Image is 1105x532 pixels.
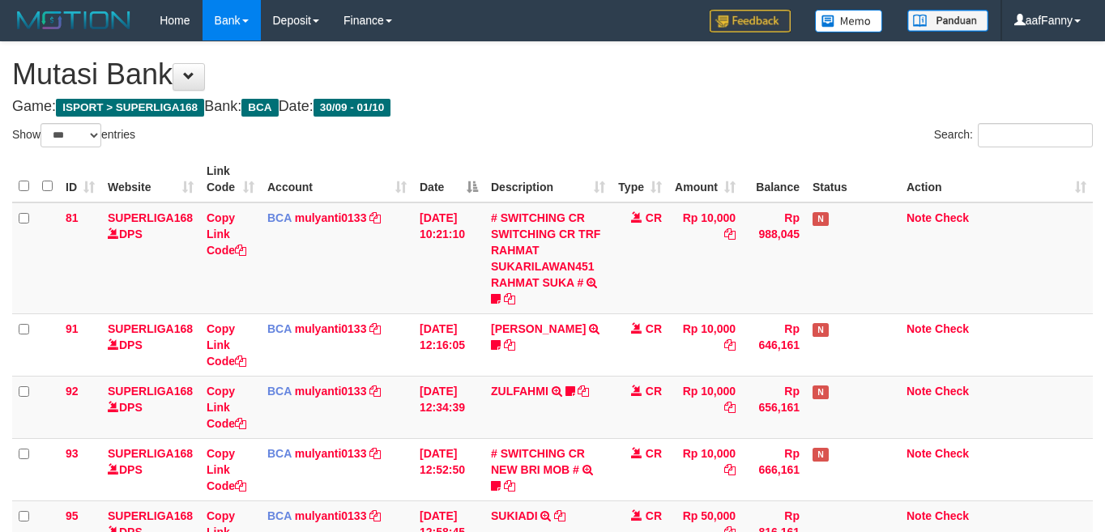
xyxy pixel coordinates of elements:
th: Account: activate to sort column ascending [261,156,413,202]
td: [DATE] 12:16:05 [413,313,484,376]
a: Copy mulyanti0133 to clipboard [369,447,381,460]
span: BCA [241,99,278,117]
select: Showentries [41,123,101,147]
span: 95 [66,509,79,522]
a: Copy RIYO RAHMAN to clipboard [504,338,515,351]
td: Rp 10,000 [668,438,742,500]
a: Copy Rp 10,000 to clipboard [724,338,736,351]
td: [DATE] 12:34:39 [413,376,484,438]
th: Website: activate to sort column ascending [101,156,200,202]
img: MOTION_logo.png [12,8,135,32]
a: Copy Link Code [207,322,246,368]
th: Amount: activate to sort column ascending [668,156,742,202]
input: Search: [978,123,1093,147]
a: Check [935,322,969,335]
span: Has Note [813,212,829,226]
a: Copy # SWITCHING CR NEW BRI MOB # to clipboard [504,479,515,492]
a: Note [907,509,932,522]
a: Copy # SWITCHING CR SWITCHING CR TRF RAHMAT SUKARILAWAN451 RAHMAT SUKA # to clipboard [504,292,515,305]
h4: Game: Bank: Date: [12,99,1093,115]
span: CR [646,447,662,460]
a: Check [935,509,969,522]
a: SUPERLIGA168 [108,509,193,522]
a: Copy Link Code [207,211,246,257]
th: Action: activate to sort column ascending [900,156,1093,202]
td: Rp 988,045 [742,202,806,314]
span: Has Note [813,323,829,337]
a: SUKIADI [491,509,538,522]
span: CR [646,211,662,224]
a: SUPERLIGA168 [108,211,193,224]
td: [DATE] 12:52:50 [413,438,484,500]
a: SUPERLIGA168 [108,322,193,335]
a: Note [907,211,932,224]
img: panduan.png [907,10,988,32]
span: BCA [267,322,292,335]
span: 30/09 - 01/10 [314,99,391,117]
img: Button%20Memo.svg [815,10,883,32]
a: mulyanti0133 [295,509,367,522]
a: Copy ZULFAHMI to clipboard [578,385,589,398]
a: SUPERLIGA168 [108,385,193,398]
label: Search: [934,123,1093,147]
a: Check [935,211,969,224]
a: Check [935,447,969,460]
a: Copy mulyanti0133 to clipboard [369,509,381,522]
a: # SWITCHING CR SWITCHING CR TRF RAHMAT SUKARILAWAN451 RAHMAT SUKA # [491,211,600,289]
span: Has Note [813,385,829,399]
img: Feedback.jpg [710,10,791,32]
a: Note [907,322,932,335]
a: mulyanti0133 [295,385,367,398]
span: Has Note [813,448,829,462]
th: Link Code: activate to sort column ascending [200,156,261,202]
a: Copy Link Code [207,385,246,430]
a: [PERSON_NAME] [491,322,586,335]
span: BCA [267,385,292,398]
td: Rp 666,161 [742,438,806,500]
a: Copy Rp 10,000 to clipboard [724,401,736,414]
a: Copy SUKIADI to clipboard [554,509,565,522]
td: [DATE] 10:21:10 [413,202,484,314]
th: ID: activate to sort column ascending [59,156,101,202]
span: BCA [267,509,292,522]
a: mulyanti0133 [295,322,367,335]
a: Copy mulyanti0133 to clipboard [369,211,381,224]
span: 91 [66,322,79,335]
th: Type: activate to sort column ascending [612,156,668,202]
h1: Mutasi Bank [12,58,1093,91]
td: Rp 10,000 [668,376,742,438]
a: ZULFAHMI [491,385,548,398]
span: CR [646,509,662,522]
td: DPS [101,438,200,500]
a: mulyanti0133 [295,211,367,224]
span: BCA [267,447,292,460]
span: BCA [267,211,292,224]
a: Note [907,385,932,398]
a: Note [907,447,932,460]
a: Copy Rp 10,000 to clipboard [724,228,736,240]
a: Copy mulyanti0133 to clipboard [369,385,381,398]
td: DPS [101,376,200,438]
span: 81 [66,211,79,224]
span: CR [646,385,662,398]
span: CR [646,322,662,335]
th: Date: activate to sort column descending [413,156,484,202]
th: Balance [742,156,806,202]
a: Copy Rp 10,000 to clipboard [724,463,736,476]
td: Rp 10,000 [668,202,742,314]
th: Status [806,156,900,202]
a: # SWITCHING CR NEW BRI MOB # [491,447,585,476]
td: Rp 10,000 [668,313,742,376]
span: ISPORT > SUPERLIGA168 [56,99,204,117]
span: 93 [66,447,79,460]
a: mulyanti0133 [295,447,367,460]
a: Check [935,385,969,398]
label: Show entries [12,123,135,147]
td: Rp 656,161 [742,376,806,438]
td: DPS [101,202,200,314]
td: DPS [101,313,200,376]
a: Copy mulyanti0133 to clipboard [369,322,381,335]
span: 92 [66,385,79,398]
td: Rp 646,161 [742,313,806,376]
a: SUPERLIGA168 [108,447,193,460]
